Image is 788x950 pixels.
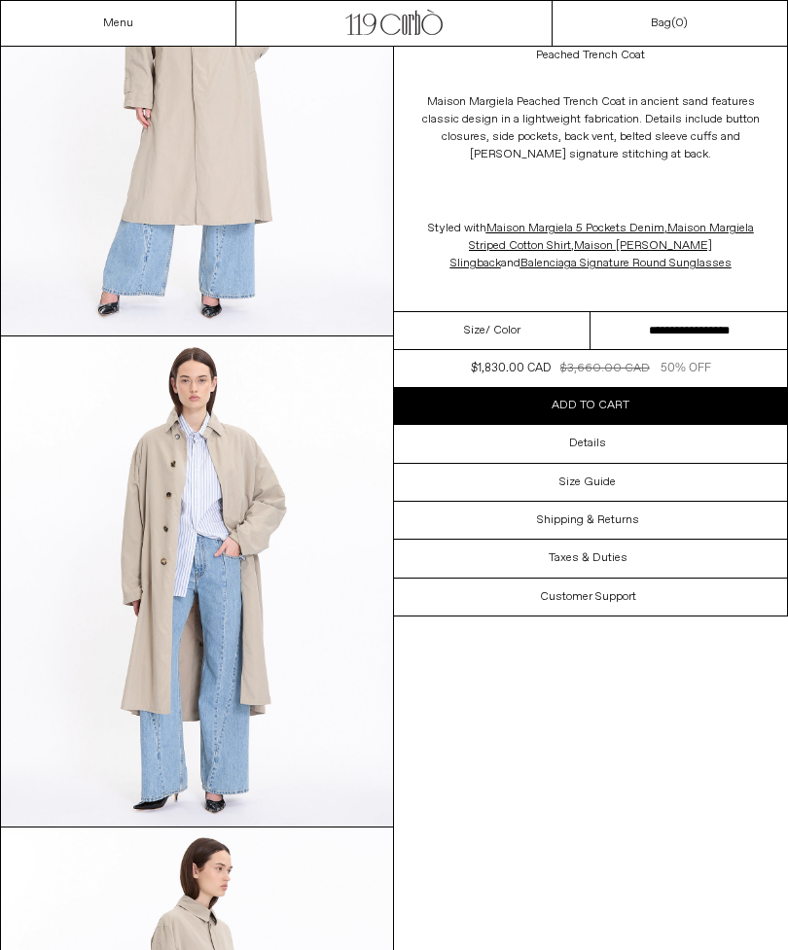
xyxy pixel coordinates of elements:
a: Balenciaga Signature Round Sunglasses [520,256,732,271]
span: Add to cart [552,398,629,413]
h3: Details [569,437,606,450]
span: Size [464,322,485,339]
a: Bag() [651,15,688,32]
h3: Shipping & Returns [537,513,639,527]
div: $3,660.00 CAD [560,360,650,377]
span: 0 [675,16,683,31]
button: Add to cart [394,387,787,424]
div: $1,830.00 CAD [471,360,551,377]
a: Maison Margiela 5 Pockets Denim [486,221,664,236]
a: Menu [103,16,133,31]
h3: Size Guide [559,475,616,489]
div: Peached Trench Coat [536,47,645,64]
span: ) [675,16,688,31]
p: Maison Margiela Peached Trench Coat in ancient sand features classic design in a lightweight fabr... [413,84,768,173]
img: Corbo-2025-04-015378copy_e7533bc4-5c1a-4a09-951d-6257bece981d_1800x1800.jpg [1,336,393,827]
span: Styled with , , and [428,221,754,271]
h3: Taxes & Duties [549,551,627,565]
a: Maison [PERSON_NAME] Slingback [450,238,713,271]
div: 50% OFF [661,360,711,377]
span: / Color [485,322,520,339]
h3: Customer Support [540,590,636,604]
